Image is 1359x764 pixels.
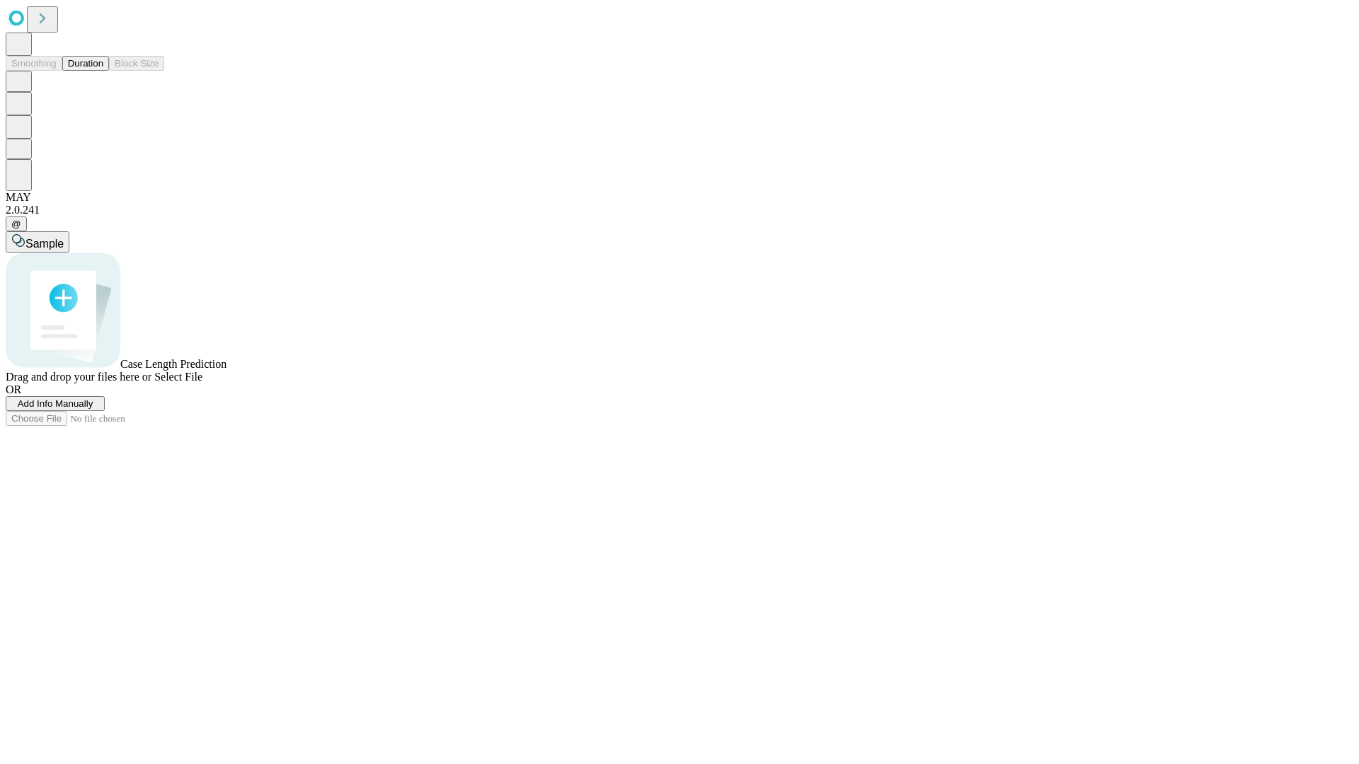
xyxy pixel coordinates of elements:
[6,204,1353,216] div: 2.0.241
[6,216,27,231] button: @
[18,398,93,409] span: Add Info Manually
[109,56,164,71] button: Block Size
[6,371,151,383] span: Drag and drop your files here or
[6,191,1353,204] div: MAY
[6,56,62,71] button: Smoothing
[6,383,21,395] span: OR
[120,358,226,370] span: Case Length Prediction
[154,371,202,383] span: Select File
[62,56,109,71] button: Duration
[25,238,64,250] span: Sample
[6,396,105,411] button: Add Info Manually
[6,231,69,253] button: Sample
[11,219,21,229] span: @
